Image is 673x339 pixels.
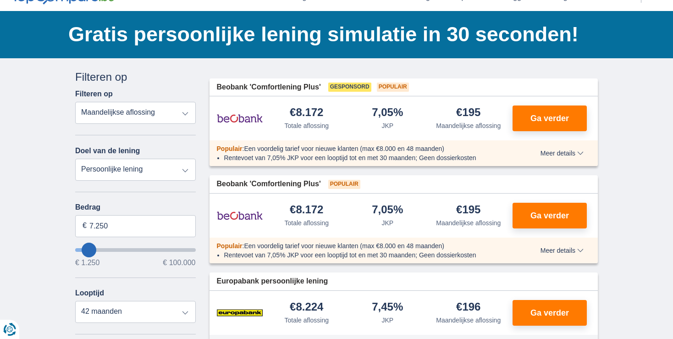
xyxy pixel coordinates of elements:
span: Ga verder [530,211,569,220]
img: product.pl.alt Beobank [217,204,263,227]
label: Bedrag [75,203,196,211]
div: 7,45% [372,301,403,314]
span: € 100.000 [163,259,195,267]
div: €8.172 [290,107,323,119]
button: Meer details [534,150,590,157]
span: Beobank 'Comfortlening Plus' [217,179,321,189]
img: product.pl.alt Beobank [217,107,263,130]
span: Een voordelig tarief voor nieuwe klanten (max €8.000 en 48 maanden) [244,242,444,250]
label: Filteren op [75,90,113,98]
span: Ga verder [530,114,569,122]
div: : [210,144,514,153]
div: Maandelijkse aflossing [436,316,501,325]
span: € [83,221,87,231]
li: Rentevoet van 7,05% JKP voor een looptijd tot en met 30 maanden; Geen dossierkosten [224,153,507,162]
div: Maandelijkse aflossing [436,121,501,130]
li: Rentevoet van 7,05% JKP voor een looptijd tot en met 30 maanden; Geen dossierkosten [224,250,507,260]
span: Meer details [541,150,584,156]
div: JKP [381,121,393,130]
span: € 1.250 [75,259,99,267]
div: Totale aflossing [284,316,329,325]
button: Ga verder [513,106,587,131]
div: 7,05% [372,107,403,119]
span: Populair [217,145,243,152]
button: Ga verder [513,203,587,228]
div: €8.224 [290,301,323,314]
h1: Gratis persoonlijke lening simulatie in 30 seconden! [68,20,598,49]
div: €195 [456,107,480,119]
button: Ga verder [513,300,587,326]
button: Meer details [534,247,590,254]
span: Beobank 'Comfortlening Plus' [217,82,321,93]
div: Filteren op [75,69,196,85]
div: Totale aflossing [284,218,329,228]
div: : [210,241,514,250]
span: Europabank persoonlijke lening [217,276,328,287]
div: JKP [381,316,393,325]
span: Ga verder [530,309,569,317]
label: Doel van de lening [75,147,140,155]
span: Populair [217,242,243,250]
span: Meer details [541,247,584,254]
label: Looptijd [75,289,104,297]
div: 7,05% [372,204,403,217]
div: €196 [456,301,480,314]
div: €195 [456,204,480,217]
img: product.pl.alt Europabank [217,301,263,324]
div: JKP [381,218,393,228]
div: Maandelijkse aflossing [436,218,501,228]
span: Populair [377,83,409,92]
div: €8.172 [290,204,323,217]
input: wantToBorrow [75,248,196,252]
span: Populair [328,180,360,189]
div: Totale aflossing [284,121,329,130]
span: Gesponsord [328,83,371,92]
span: Een voordelig tarief voor nieuwe klanten (max €8.000 en 48 maanden) [244,145,444,152]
